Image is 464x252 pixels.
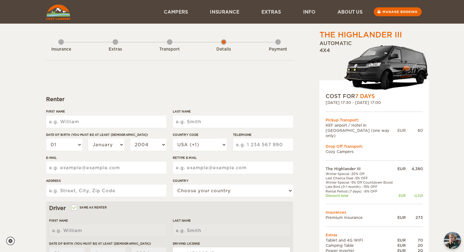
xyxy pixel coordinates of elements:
td: Discount total [326,193,396,198]
button: chat-button [444,232,461,249]
td: Tablet and 4G WIFI [326,238,396,243]
td: Cozy Campers [326,149,423,154]
div: EUR [396,166,406,171]
div: Drop Off Transport: [326,144,423,149]
label: Driving License [173,241,290,246]
td: The Highlander III [326,166,396,171]
input: Same as renter [72,206,76,210]
img: stor-langur-4.png [344,42,429,93]
div: COST FOR [326,93,423,100]
td: Extras [326,232,423,238]
input: e.g. Smith [173,116,293,128]
td: Winter Special -5% Off Countdown Boost [326,180,396,185]
label: Date of birth (You must be at least [DEMOGRAPHIC_DATA]) [46,132,166,137]
td: Rental Period (7 days): -8% OFF [326,189,396,193]
div: Insurance [44,47,78,52]
td: Last Chance Deal -5% OFF [326,176,396,180]
input: e.g. example@example.com [46,162,166,174]
div: Renter [46,96,293,103]
label: Date of birth (You must be at least [DEMOGRAPHIC_DATA]) [49,241,166,246]
div: Transport [153,47,187,52]
label: Country [173,178,293,183]
div: Pickup Transport: [326,117,423,123]
label: Country Code [173,132,227,137]
div: Driver [49,204,290,212]
input: e.g. example@example.com [173,162,293,174]
a: Manage booking [374,7,422,16]
img: Freyja at Cozy Campers [444,232,461,249]
label: First Name [49,218,166,223]
label: First Name [46,109,166,114]
label: Telephone [233,132,293,137]
div: Details [207,47,241,52]
label: Address [46,178,166,183]
td: Premium Insurance [326,215,396,220]
input: e.g. Street, City, Zip Code [46,185,166,197]
div: 20 [406,243,423,248]
div: EUR [396,238,406,243]
div: The Highlander III [319,30,402,40]
div: 60 [406,128,423,133]
span: 7 Days [355,93,375,99]
label: Same as renter [72,204,107,210]
div: 273 [406,215,423,220]
div: -2,321 [406,193,423,198]
input: e.g. Smith [173,224,290,237]
label: Last Name [173,109,293,114]
td: Camping Table [326,243,396,248]
div: EUR [396,215,406,220]
input: e.g. William [46,116,166,128]
td: Late Bird (0-1 month): -15% OFF [326,185,396,189]
div: EUR [396,243,406,248]
label: Last Name [173,218,290,223]
label: E-mail [46,155,166,160]
td: KEF airport / Hotel in [GEOGRAPHIC_DATA] (one way only) [326,123,397,138]
td: Insurances [326,210,423,215]
div: EUR [396,193,406,198]
input: e.g. 1 234 567 890 [233,139,293,151]
a: Cookie settings [6,237,19,245]
img: Cozy Campers [46,5,70,20]
input: e.g. William [49,224,166,237]
div: [DATE] 17:30 - [DATE] 17:00 [326,100,423,105]
div: Automatic 4x4 [319,40,429,93]
td: Winter Special -20% Off [326,172,396,176]
label: Retype E-mail [173,155,293,160]
div: 70 [406,238,423,243]
div: 4,380 [406,166,423,171]
div: EUR [397,128,406,133]
div: Extras [99,47,132,52]
div: Payment [261,47,295,52]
